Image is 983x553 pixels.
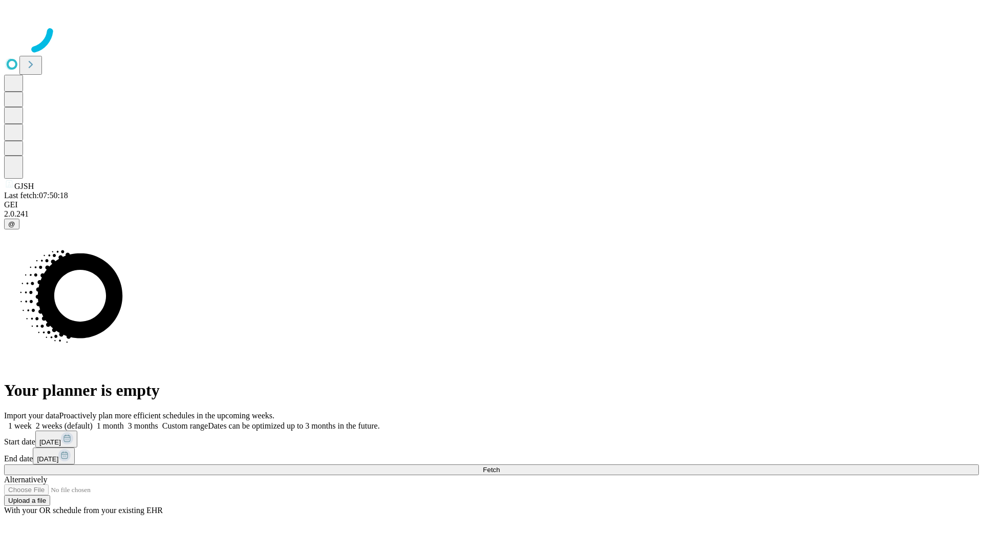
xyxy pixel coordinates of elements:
[4,495,50,506] button: Upload a file
[128,421,158,430] span: 3 months
[97,421,124,430] span: 1 month
[4,431,979,448] div: Start date
[4,381,979,400] h1: Your planner is empty
[4,191,68,200] span: Last fetch: 07:50:18
[14,182,34,190] span: GJSH
[8,220,15,228] span: @
[33,448,75,464] button: [DATE]
[8,421,32,430] span: 1 week
[4,200,979,209] div: GEI
[59,411,274,420] span: Proactively plan more efficient schedules in the upcoming weeks.
[4,219,19,229] button: @
[208,421,379,430] span: Dates can be optimized up to 3 months in the future.
[4,506,163,515] span: With your OR schedule from your existing EHR
[162,421,208,430] span: Custom range
[4,464,979,475] button: Fetch
[4,411,59,420] span: Import your data
[36,421,93,430] span: 2 weeks (default)
[37,455,58,463] span: [DATE]
[483,466,500,474] span: Fetch
[35,431,77,448] button: [DATE]
[4,448,979,464] div: End date
[4,209,979,219] div: 2.0.241
[4,475,47,484] span: Alternatively
[39,438,61,446] span: [DATE]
